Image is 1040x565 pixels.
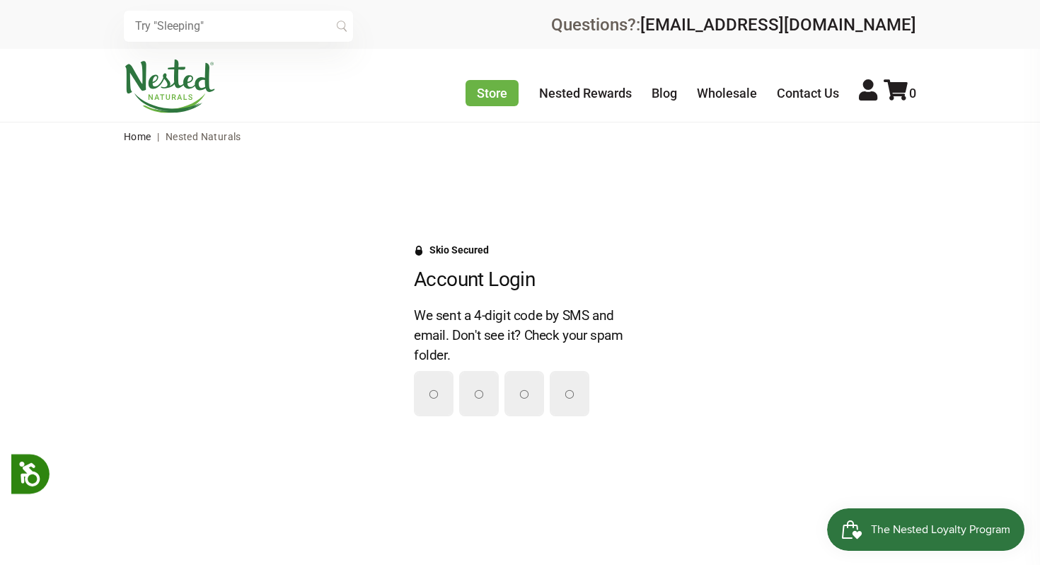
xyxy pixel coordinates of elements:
svg: Security [414,246,424,256]
a: Contact Us [777,86,839,101]
span: 0 [909,86,916,101]
input: Please enter your pin code [551,372,588,415]
div: Questions?: [551,16,916,33]
img: Nested Naturals [124,59,216,113]
input: Please enter your pin code [506,372,543,415]
span: | [154,131,163,142]
span: Nested Naturals [166,131,241,142]
a: Nested Rewards [539,86,632,101]
a: [EMAIL_ADDRESS][DOMAIN_NAME] [640,15,916,35]
h2: Account Login [414,268,626,292]
a: 0 [884,86,916,101]
a: Wholesale [697,86,757,101]
nav: breadcrumbs [124,122,916,151]
div: Skio Secured [429,244,489,256]
input: Please enter your pin code [461,372,497,415]
iframe: Button to open loyalty program pop-up [827,508,1026,551]
span: We sent a 4-digit code by SMS and email. Don't see it? Check your spam folder. [414,307,623,363]
input: Try "Sleeping" [124,11,353,42]
a: Skio Secured [414,244,489,267]
a: Home [124,131,151,142]
input: Please enter your pin code [415,372,452,415]
a: Blog [652,86,677,101]
a: Store [466,80,519,106]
